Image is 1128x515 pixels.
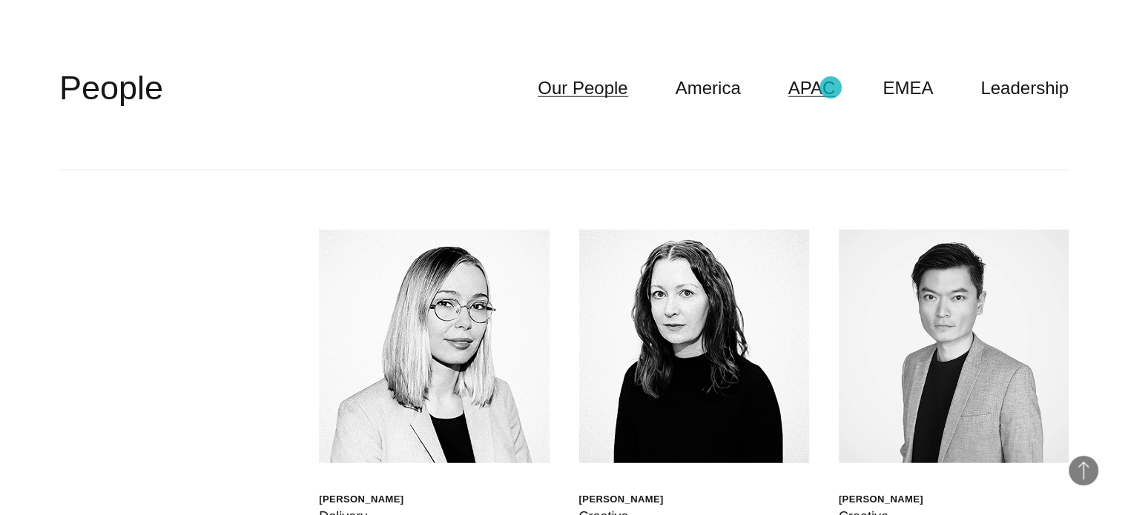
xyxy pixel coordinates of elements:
img: Jen Higgins [579,230,809,463]
a: EMEA [883,74,933,102]
img: Walt Drkula [319,230,549,463]
a: APAC [788,74,836,102]
button: Back to Top [1069,456,1098,485]
div: [PERSON_NAME] [839,493,923,505]
div: [PERSON_NAME] [579,493,664,505]
h2: People [59,66,163,110]
a: Our People [538,74,627,102]
a: America [676,74,741,102]
div: [PERSON_NAME] [319,493,403,505]
a: Leadership [980,74,1069,102]
img: Daniel Ng [839,230,1069,463]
